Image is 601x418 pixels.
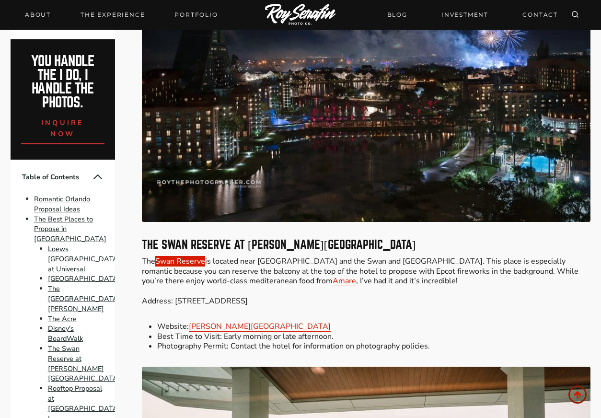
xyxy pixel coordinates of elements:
nav: Primary Navigation [19,8,224,22]
a: The [GEOGRAPHIC_DATA][PERSON_NAME] [48,284,120,313]
img: Logo of Roy Serafin Photo Co., featuring stylized text in white on a light background, representi... [265,4,336,26]
li: Photography Permit: Contact the hotel for information on photography policies. [157,341,591,351]
a: INVESTMENT [436,6,494,23]
li: Website: [157,322,591,332]
a: Disney's BoardWalk [48,324,83,344]
a: CONTACT [517,6,564,23]
p: The is located near [GEOGRAPHIC_DATA] and the Swan and [GEOGRAPHIC_DATA]. This place is especiall... [142,256,591,306]
a: Romantic Orlando Proposal Ideas [34,194,90,214]
a: Loews [GEOGRAPHIC_DATA] at Universal [48,244,120,274]
button: View Search Form [568,8,582,22]
a: The Best Places to Propose in [GEOGRAPHIC_DATA] [34,214,106,244]
a: About [19,8,57,22]
a: The Acre [48,314,77,324]
a: Swan Reserve [155,256,205,267]
a: Amare [333,276,356,286]
a: BLOG [381,6,413,23]
nav: Secondary Navigation [381,6,564,23]
h3: The Swan Reserve at [PERSON_NAME][GEOGRAPHIC_DATA] [142,239,591,251]
span: Table of Contents [22,172,92,182]
a: Scroll to top [568,385,587,404]
a: The Swan Reserve at [PERSON_NAME][GEOGRAPHIC_DATA] [48,344,120,383]
a: [PERSON_NAME][GEOGRAPHIC_DATA] [189,321,331,332]
a: Portfolio [169,8,223,22]
a: inquire now [21,110,104,144]
a: [GEOGRAPHIC_DATA] [48,274,120,284]
h2: You handle the i do, I handle the photos. [21,55,104,110]
button: Collapse Table of Contents [92,171,104,183]
span: inquire now [41,118,84,139]
li: Best Time to Visit: Early morning or late afternoon. [157,332,591,342]
a: THE EXPERIENCE [75,8,150,22]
